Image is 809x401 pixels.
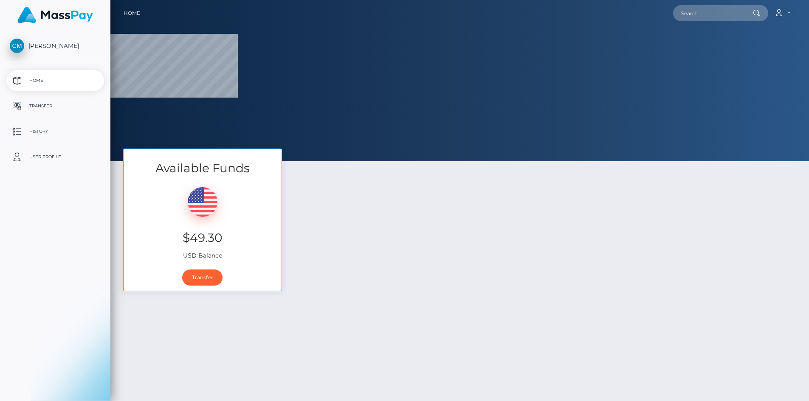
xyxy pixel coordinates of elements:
[124,160,282,177] h3: Available Funds
[6,42,104,50] span: [PERSON_NAME]
[124,177,282,264] div: USD Balance
[10,125,101,138] p: History
[673,5,753,21] input: Search...
[130,230,275,246] h3: $49.30
[188,187,217,217] img: USD.png
[6,121,104,142] a: History
[124,4,140,22] a: Home
[10,151,101,163] p: User Profile
[182,269,223,286] a: Transfer
[6,95,104,117] a: Transfer
[6,70,104,91] a: Home
[17,7,93,23] img: MassPay
[10,100,101,112] p: Transfer
[10,74,101,87] p: Home
[6,146,104,168] a: User Profile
